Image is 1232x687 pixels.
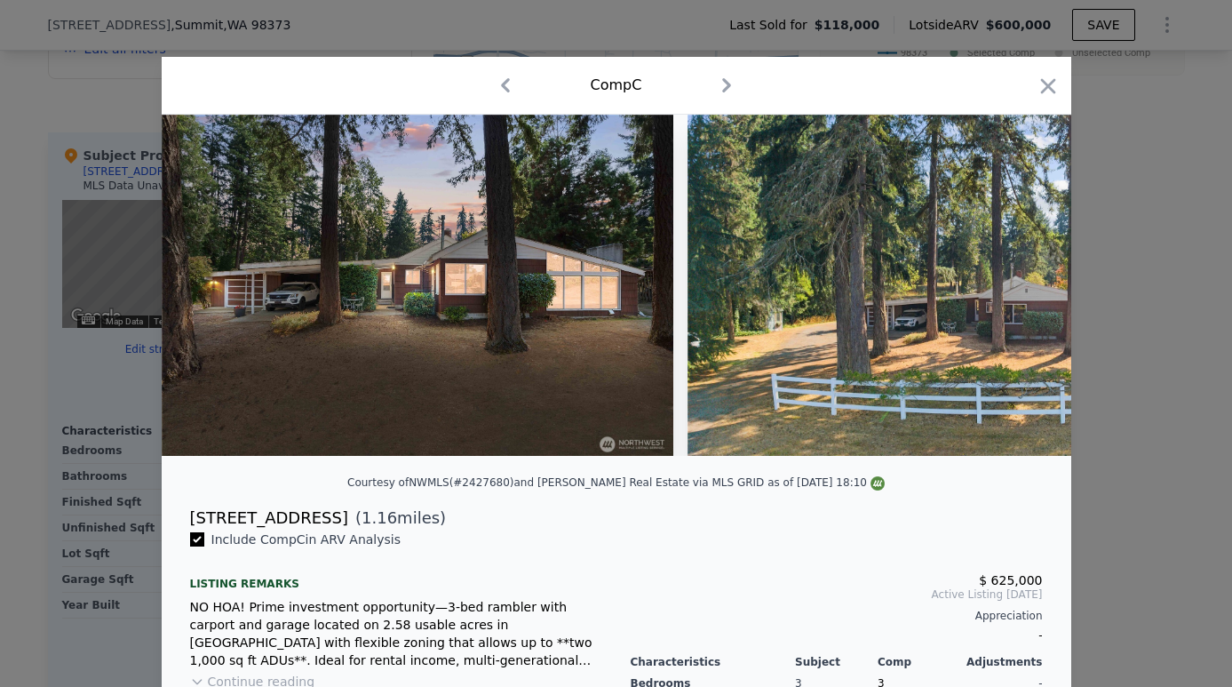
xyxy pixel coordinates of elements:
div: - [631,623,1043,648]
span: ( miles) [348,506,446,531]
span: 1.16 [362,508,397,527]
span: $ 625,000 [979,573,1042,587]
div: Listing remarks [190,563,602,591]
div: NO HOA! Prime investment opportunity—3-bed rambler with carport and garage located on 2.58 usable... [190,598,602,669]
div: Courtesy of NWMLS (#2427680) and [PERSON_NAME] Real Estate via MLS GRID as of [DATE] 18:10 [347,476,885,489]
img: Property Img [162,115,673,456]
div: Appreciation [631,609,1043,623]
span: Active Listing [DATE] [631,587,1043,602]
div: Subject [795,655,878,669]
div: Comp [878,655,960,669]
div: Comp C [591,75,642,96]
span: Include Comp C in ARV Analysis [204,532,409,547]
div: Characteristics [631,655,796,669]
div: [STREET_ADDRESS] [190,506,348,531]
img: NWMLS Logo [870,476,885,491]
div: Adjustments [960,655,1043,669]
